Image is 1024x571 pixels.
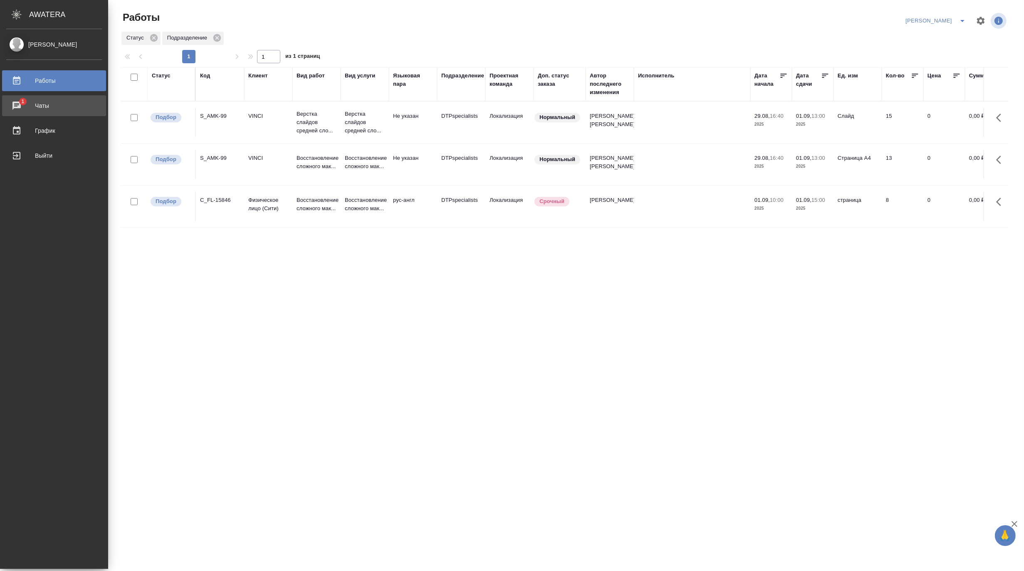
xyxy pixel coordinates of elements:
p: VINCI [248,154,288,162]
p: 01.09, [754,197,770,203]
div: Кол-во [886,72,905,80]
p: Статус [126,34,147,42]
p: 15:00 [811,197,825,203]
td: Локализация [485,150,534,179]
div: Дата начала [754,72,779,88]
td: Локализация [485,108,534,137]
span: Посмотреть информацию [991,13,1008,29]
div: [PERSON_NAME] [6,40,102,49]
td: рус-англ [389,192,437,221]
div: S_AMK-99 [200,112,240,120]
span: Настроить таблицу [971,11,991,31]
div: Цена [928,72,941,80]
div: Статус [121,32,161,45]
div: Вид услуги [345,72,376,80]
p: 2025 [754,204,788,213]
p: 13:00 [811,113,825,119]
p: 01.09, [796,113,811,119]
p: Верстка слайдов средней сло... [297,110,336,135]
button: 🙏 [995,525,1016,546]
div: Клиент [248,72,267,80]
td: [PERSON_NAME] [PERSON_NAME] [586,108,634,137]
p: VINCI [248,112,288,120]
div: C_FL-15846 [200,196,240,204]
td: 0,00 ₽ [965,150,1007,179]
p: 10:00 [770,197,784,203]
p: 2025 [796,120,829,129]
td: 0 [923,192,965,221]
p: 01.09, [796,197,811,203]
p: Восстановление сложного мак... [345,154,385,171]
td: 0,00 ₽ [965,108,1007,137]
div: Статус [152,72,171,80]
div: AWATERA [29,6,108,23]
div: Можно подбирать исполнителей [150,112,191,123]
p: 29.08, [754,155,770,161]
td: DTPspecialists [437,108,485,137]
a: 1Чаты [2,95,106,116]
span: 🙏 [998,527,1012,544]
button: Здесь прячутся важные кнопки [991,150,1011,170]
p: Срочный [539,197,564,206]
div: Доп. статус заказа [538,72,581,88]
p: Нормальный [539,113,575,122]
td: 8 [882,192,923,221]
div: Подразделение [162,32,224,45]
p: Восстановление сложного мак... [297,196,336,213]
a: График [2,120,106,141]
div: Можно подбирать исполнителей [150,196,191,207]
td: [PERSON_NAME] [586,192,634,221]
p: Подбор [156,197,176,206]
p: 2025 [796,204,829,213]
td: DTPspecialists [437,150,485,179]
div: Работы [6,74,102,87]
p: Подбор [156,113,176,122]
td: Не указан [389,108,437,137]
div: Чаты [6,99,102,112]
p: Верстка слайдов средней сло... [345,110,385,135]
p: Подбор [156,155,176,164]
button: Здесь прячутся важные кнопки [991,108,1011,128]
span: Работы [121,11,160,24]
td: 15 [882,108,923,137]
p: 2025 [754,162,788,171]
div: Ед. изм [838,72,858,80]
div: Выйти [6,149,102,162]
p: Восстановление сложного мак... [345,196,385,213]
a: Работы [2,70,106,91]
td: [PERSON_NAME] [PERSON_NAME] [586,150,634,179]
p: Нормальный [539,155,575,164]
td: Не указан [389,150,437,179]
span: из 1 страниц [285,51,320,63]
p: 13:00 [811,155,825,161]
button: Здесь прячутся важные кнопки [991,192,1011,212]
p: 2025 [754,120,788,129]
div: Код [200,72,210,80]
td: Слайд [834,108,882,137]
p: 2025 [796,162,829,171]
p: Восстановление сложного мак... [297,154,336,171]
div: Дата сдачи [796,72,821,88]
span: 1 [16,97,29,106]
div: График [6,124,102,137]
td: 0,00 ₽ [965,192,1007,221]
div: Вид работ [297,72,325,80]
td: Локализация [485,192,534,221]
p: Физическое лицо (Сити) [248,196,288,213]
div: S_AMK-99 [200,154,240,162]
a: Выйти [2,145,106,166]
div: split button [903,14,971,27]
p: 16:40 [770,155,784,161]
td: 13 [882,150,923,179]
p: Подразделение [167,34,210,42]
td: страница [834,192,882,221]
div: Проектная команда [490,72,529,88]
div: Исполнитель [638,72,675,80]
td: 0 [923,108,965,137]
div: Можно подбирать исполнителей [150,154,191,165]
div: Языковая пара [393,72,433,88]
div: Подразделение [441,72,484,80]
p: 01.09, [796,155,811,161]
td: 0 [923,150,965,179]
td: DTPspecialists [437,192,485,221]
